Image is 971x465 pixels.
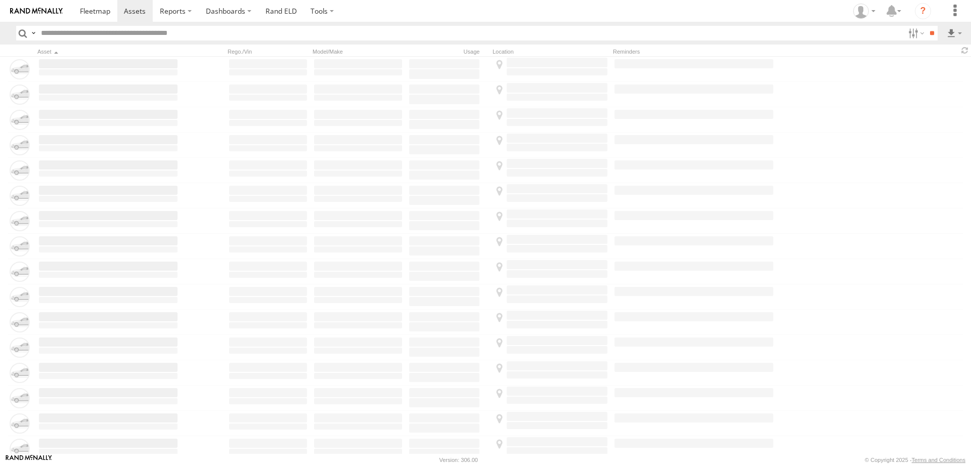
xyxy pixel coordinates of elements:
a: Visit our Website [6,455,52,465]
div: Rego./Vin [228,48,308,55]
div: Click to Sort [37,48,179,55]
label: Search Filter Options [904,26,926,40]
label: Search Query [29,26,37,40]
div: © Copyright 2025 - [865,457,965,463]
div: Usage [408,48,489,55]
label: Export results as... [946,26,963,40]
i: ? [915,3,931,19]
div: Model/Make [313,48,404,55]
div: Chase Tanke [850,4,879,19]
div: Version: 306.00 [439,457,478,463]
a: Terms and Conditions [912,457,965,463]
span: Refresh [959,46,971,55]
div: Reminders [613,48,775,55]
div: Location [493,48,609,55]
img: rand-logo.svg [10,8,63,15]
